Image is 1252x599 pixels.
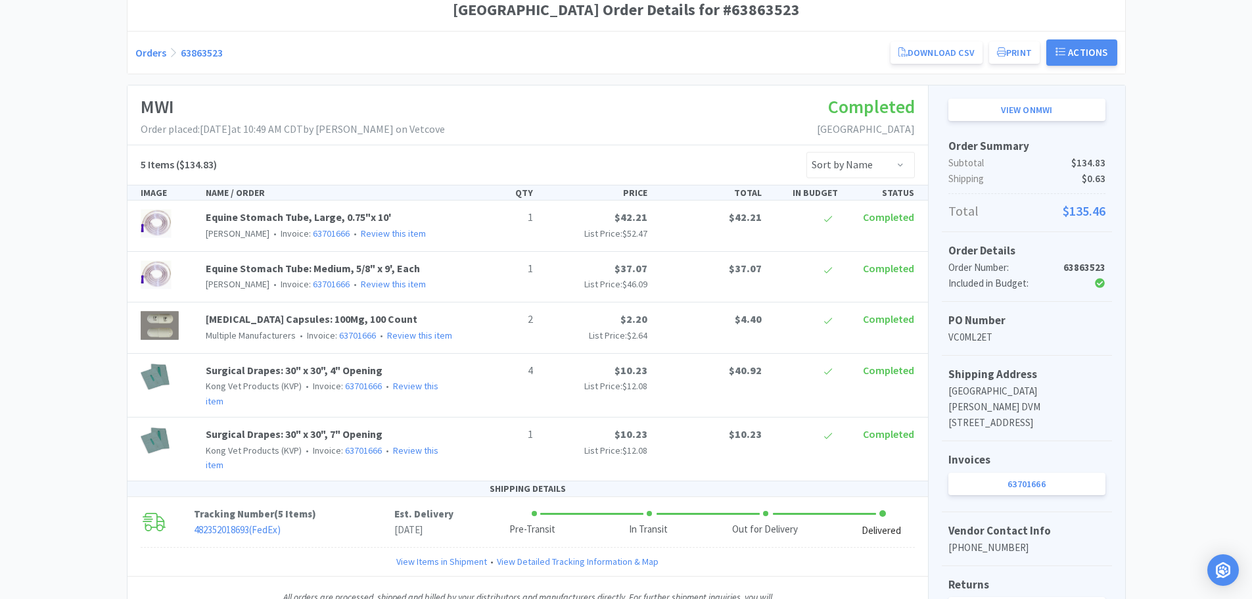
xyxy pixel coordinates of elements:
[467,260,533,277] p: 1
[614,427,647,441] span: $10.23
[1071,155,1105,171] span: $134.83
[891,41,983,64] a: Download CSV
[948,473,1105,495] a: 63701666
[622,278,647,290] span: $46.09
[622,380,647,392] span: $12.08
[141,426,170,455] img: 279264e208674f10894ec9e478152aaf_1176.png
[948,540,1105,556] p: [PHONE_NUMBER]
[544,226,647,241] p: List Price:
[378,329,385,341] span: •
[462,185,538,200] div: QTY
[302,444,382,456] span: Invoice:
[467,209,533,226] p: 1
[206,380,438,406] a: Review this item
[828,95,915,118] span: Completed
[352,228,359,239] span: •
[622,228,647,239] span: $52.47
[200,185,462,200] div: NAME / ORDER
[206,444,302,456] span: Kong Vet Products (KVP)
[767,185,843,200] div: IN BUDGET
[345,444,382,456] a: 63701666
[141,362,170,391] img: 792b0a1570a7411e9d286c0527bc08ff_1175.png
[620,312,647,325] span: $2.20
[863,427,914,441] span: Completed
[729,262,762,275] span: $37.07
[948,242,1105,260] h5: Order Details
[1063,201,1105,222] span: $135.46
[948,201,1105,222] p: Total
[948,260,1053,276] div: Order Number:
[296,329,376,341] span: Invoice:
[629,522,668,537] div: In Transit
[467,426,533,443] p: 1
[269,228,350,239] span: Invoice:
[732,522,798,537] div: Out for Delivery
[467,311,533,328] p: 2
[135,185,201,200] div: IMAGE
[467,362,533,379] p: 4
[135,46,166,59] a: Orders
[948,137,1105,155] h5: Order Summary
[194,523,281,536] a: 482352018693(FedEx)
[361,228,426,239] a: Review this item
[278,508,312,520] span: 5 Items
[141,158,174,171] span: 5 Items
[948,522,1105,540] h5: Vendor Contact Info
[345,380,382,392] a: 63701666
[206,427,383,441] a: Surgical Drapes: 30" x 30", 7" Opening
[384,380,391,392] span: •
[141,209,172,238] img: 1b5729bf595f4d45905d8331a11121f7_2676.png
[384,444,391,456] span: •
[538,185,653,200] div: PRICE
[181,46,223,59] a: 63863523
[141,311,179,340] img: 609a09e61c544f2bb041484729df9224_393934.png
[1207,554,1239,586] div: Open Intercom Messenger
[497,554,659,569] a: View Detailed Tracking Information & Map
[544,379,647,393] p: List Price:
[1063,261,1105,274] strong: 63863523
[269,278,350,290] span: Invoice:
[817,121,915,138] p: [GEOGRAPHIC_DATA]
[863,262,914,275] span: Completed
[948,276,1053,291] div: Included in Budget:
[128,481,928,496] div: SHIPPING DETAILS
[487,554,497,569] span: •
[1046,39,1117,66] button: Actions
[653,185,767,200] div: TOTAL
[622,444,647,456] span: $12.08
[141,92,445,122] h1: MWI
[948,312,1105,329] h5: PO Number
[948,366,1105,383] h5: Shipping Address
[729,427,762,441] span: $10.23
[1082,171,1105,187] span: $0.63
[206,210,392,224] a: Equine Stomach Tube, Large, 0.75"x 10'
[304,380,311,392] span: •
[206,278,269,290] span: [PERSON_NAME]
[948,155,1105,171] p: Subtotal
[544,328,647,343] p: List Price:
[141,121,445,138] p: Order placed: [DATE] at 10:49 AM CDT by [PERSON_NAME] on Vetcove
[206,364,383,377] a: Surgical Drapes: 30" x 30", 4" Opening
[948,576,1105,594] h5: Returns
[862,523,901,539] div: Delivered
[141,260,172,289] img: d65fbdf6aab54d3a824cb5e8a4b6ea1d_2678.png
[729,364,762,377] span: $40.92
[339,329,376,341] a: 63701666
[313,278,350,290] a: 63701666
[298,329,305,341] span: •
[948,383,1105,431] p: [GEOGRAPHIC_DATA] [PERSON_NAME] DVM [STREET_ADDRESS]
[627,329,647,341] span: $2.64
[313,228,350,239] a: 63701666
[206,444,438,471] a: Review this item
[948,171,1105,187] p: Shipping
[863,364,914,377] span: Completed
[948,99,1105,121] a: View onMWI
[302,380,382,392] span: Invoice:
[544,277,647,291] p: List Price:
[352,278,359,290] span: •
[396,554,487,569] a: View Items in Shipment
[948,451,1105,469] h5: Invoices
[729,210,762,224] span: $42.21
[206,312,417,325] a: [MEDICAL_DATA] Capsules: 100Mg, 100 Count
[206,380,302,392] span: Kong Vet Products (KVP)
